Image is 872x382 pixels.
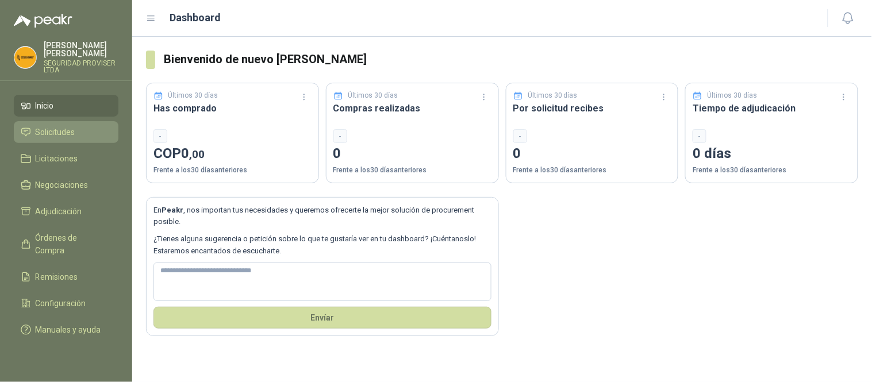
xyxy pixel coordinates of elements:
span: 0 [181,145,205,161]
h1: Dashboard [170,10,221,26]
span: Inicio [36,99,54,112]
p: Frente a los 30 días anteriores [333,165,491,176]
span: Negociaciones [36,179,89,191]
b: Peakr [162,206,183,214]
img: Logo peakr [14,14,72,28]
a: Adjudicación [14,200,118,222]
div: - [333,129,347,143]
p: 0 [333,143,491,165]
p: ¿Tienes alguna sugerencia o petición sobre lo que te gustaría ver en tu dashboard? ¡Cuéntanoslo! ... [153,233,491,257]
h3: Bienvenido de nuevo [PERSON_NAME] [164,51,858,68]
span: Remisiones [36,271,78,283]
p: 0 días [693,143,851,165]
h3: Compras realizadas [333,101,491,115]
p: Frente a los 30 días anteriores [153,165,312,176]
a: Manuales y ayuda [14,319,118,341]
img: Company Logo [14,47,36,68]
a: Órdenes de Compra [14,227,118,261]
button: Envíar [153,307,491,329]
p: 0 [513,143,671,165]
span: Configuración [36,297,86,310]
span: Licitaciones [36,152,78,165]
p: COP [153,143,312,165]
a: Remisiones [14,266,118,288]
div: - [153,129,167,143]
a: Configuración [14,292,118,314]
div: - [513,129,527,143]
span: Solicitudes [36,126,75,138]
span: Manuales y ayuda [36,323,101,336]
span: Órdenes de Compra [36,231,107,257]
span: Adjudicación [36,205,82,218]
p: Últimos 30 días [708,90,758,101]
a: Solicitudes [14,121,118,143]
h3: Por solicitud recibes [513,101,671,115]
p: Frente a los 30 días anteriores [513,165,671,176]
p: SEGURIDAD PROVISER LTDA [44,60,118,74]
a: Negociaciones [14,174,118,196]
h3: Tiempo de adjudicación [693,101,851,115]
p: Últimos 30 días [528,90,578,101]
p: Frente a los 30 días anteriores [693,165,851,176]
a: Licitaciones [14,148,118,169]
p: Últimos 30 días [348,90,398,101]
h3: Has comprado [153,101,312,115]
div: - [693,129,706,143]
span: ,00 [189,148,205,161]
p: Últimos 30 días [168,90,218,101]
p: En , nos importan tus necesidades y queremos ofrecerte la mejor solución de procurement posible. [153,204,491,228]
p: [PERSON_NAME] [PERSON_NAME] [44,41,118,57]
a: Inicio [14,95,118,117]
